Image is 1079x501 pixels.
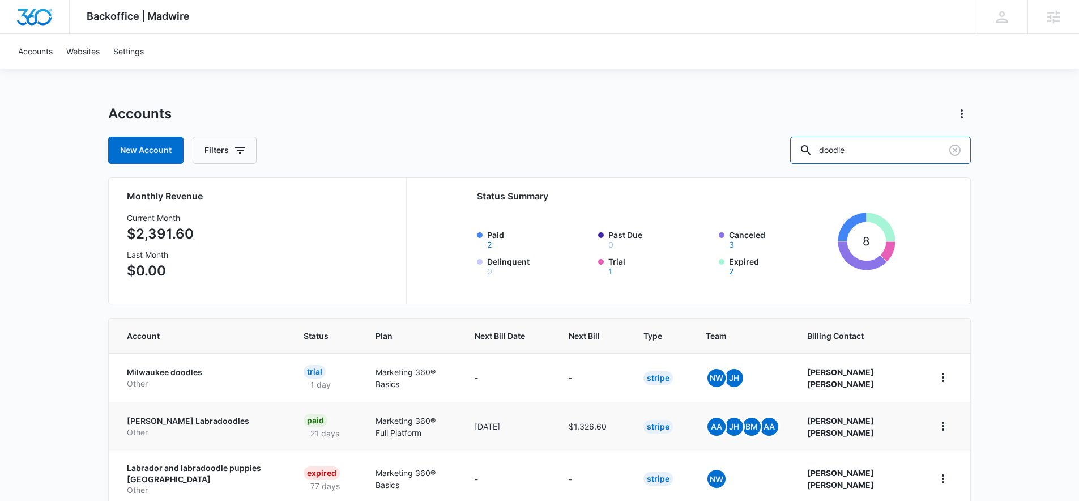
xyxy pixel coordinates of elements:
strong: [PERSON_NAME] [PERSON_NAME] [807,367,874,389]
strong: [PERSON_NAME] [PERSON_NAME] [807,416,874,438]
button: Actions [953,105,971,123]
label: Expired [729,256,833,275]
h3: Current Month [127,212,194,224]
button: home [934,417,952,435]
a: Labrador and labradoodle puppies [GEOGRAPHIC_DATA]Other [127,462,276,496]
div: Stripe [643,420,673,434]
span: Next Bill [569,330,600,342]
button: home [934,470,952,488]
button: Paid [487,241,492,249]
span: JH [725,418,743,436]
button: Expired [729,268,733,275]
span: Billing Contact [807,330,907,342]
a: Websites [59,34,106,69]
span: NW [707,369,726,387]
h1: Accounts [108,105,172,122]
p: Labrador and labradoodle puppies [GEOGRAPHIC_DATA] [127,462,276,485]
label: Paid [487,229,591,249]
p: $2,391.60 [127,224,194,244]
span: BM [743,418,761,436]
p: Other [127,427,276,438]
h2: Monthly Revenue [127,189,393,203]
input: Search [790,137,971,164]
p: Marketing 360® Basics [376,467,447,491]
tspan: 8 [863,234,870,248]
a: Milwaukee doodlesOther [127,367,276,389]
td: $1,326.60 [555,402,630,451]
p: [PERSON_NAME] Labradoodles [127,415,276,427]
p: $0.00 [127,261,194,281]
a: [PERSON_NAME] LabradoodlesOther [127,415,276,438]
label: Canceled [729,229,833,249]
p: 21 days [304,427,346,439]
button: Clear [946,141,964,159]
div: Trial [304,365,326,379]
td: [DATE] [461,402,555,451]
span: JH [725,369,743,387]
span: Team [706,330,764,342]
h2: Status Summary [477,189,895,203]
td: - [555,353,630,402]
a: Accounts [11,34,59,69]
strong: [PERSON_NAME] [PERSON_NAME] [807,468,874,490]
div: Stripe [643,472,673,486]
div: Stripe [643,371,673,385]
label: Delinquent [487,256,591,275]
td: - [461,353,555,402]
span: NW [707,470,726,488]
span: Plan [376,330,447,342]
a: Settings [106,34,151,69]
span: Status [304,330,332,342]
p: Milwaukee doodles [127,367,276,378]
span: Account [127,330,260,342]
label: Past Due [608,229,713,249]
p: Other [127,378,276,389]
div: Paid [304,414,327,427]
span: Next Bill Date [475,330,525,342]
span: Type [643,330,662,342]
span: AA [707,418,726,436]
button: Canceled [729,241,734,249]
span: AA [760,418,778,436]
p: Marketing 360® Full Platform [376,415,447,439]
a: New Account [108,137,184,164]
button: home [934,368,952,387]
p: 1 day [304,379,338,390]
div: Expired [304,466,340,480]
h3: Last Month [127,249,194,261]
p: 77 days [304,480,347,492]
p: Other [127,485,276,496]
span: Backoffice | Madwire [87,10,190,22]
label: Trial [608,256,713,275]
p: Marketing 360® Basics [376,366,447,390]
button: Filters [193,137,257,164]
button: Trial [608,268,612,275]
